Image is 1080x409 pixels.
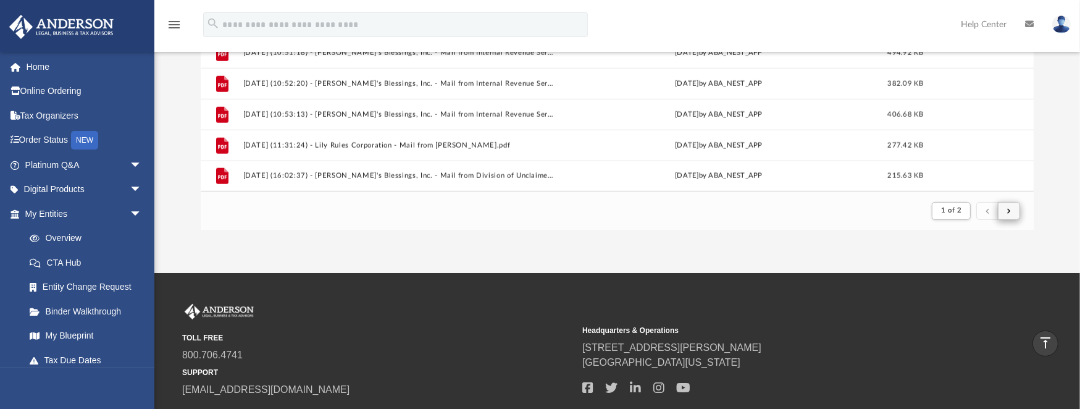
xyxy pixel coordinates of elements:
i: vertical_align_top [1038,335,1053,350]
a: My Blueprint [17,324,154,348]
a: [STREET_ADDRESS][PERSON_NAME] [582,342,761,353]
small: Headquarters & Operations [582,325,974,336]
button: [DATE] (11:31:24) - Lily Rules Corporation - Mail from [PERSON_NAME].pdf [243,141,556,150]
a: Overview [17,226,161,251]
a: Platinum Q&Aarrow_drop_down [9,153,161,177]
small: SUPPORT [182,367,574,378]
i: menu [167,17,182,32]
a: Online Ordering [9,79,161,104]
a: Tax Due Dates [17,348,161,373]
i: search [206,17,220,30]
span: 406.68 KB [887,111,923,118]
span: 277.42 KB [887,142,923,149]
div: [DATE] by ABA_NEST_APP [562,78,876,90]
div: [DATE] by ABA_NEST_APP [562,48,876,59]
a: [EMAIL_ADDRESS][DOMAIN_NAME] [182,384,350,395]
a: 800.706.4741 [182,350,243,360]
a: menu [167,23,182,32]
a: [GEOGRAPHIC_DATA][US_STATE] [582,357,740,368]
div: [DATE] by ABA_NEST_APP [562,171,876,182]
img: Anderson Advisors Platinum Portal [182,304,256,320]
div: NEW [71,131,98,150]
span: arrow_drop_down [130,201,154,227]
span: 215.63 KB [887,173,923,180]
a: Home [9,54,161,79]
button: [DATE] (10:52:20) - [PERSON_NAME]'s Blessings, Inc. - Mail from Internal Revenue Service.pdf [243,80,556,88]
a: CTA Hub [17,250,161,275]
span: arrow_drop_down [130,153,154,178]
div: [DATE] by ABA_NEST_APP [562,140,876,151]
span: 382.09 KB [887,80,923,87]
button: 1 of 2 [932,202,971,219]
a: Order StatusNEW [9,128,161,153]
div: [DATE] by ABA_NEST_APP [562,109,876,120]
a: My Entitiesarrow_drop_down [9,201,161,226]
button: [DATE] (10:51:18) - [PERSON_NAME]'s Blessings, Inc. - Mail from Internal Revenue Service.pdf [243,49,556,57]
img: Anderson Advisors Platinum Portal [6,15,117,39]
button: [DATE] (16:02:37) - [PERSON_NAME]'s Blessings, Inc. - Mail from Division of Unclaimed Property.pdf [243,172,556,180]
a: Tax Organizers [9,103,161,128]
img: User Pic [1052,15,1071,33]
small: TOLL FREE [182,332,574,344]
a: Binder Walkthrough [17,299,161,324]
a: vertical_align_top [1032,331,1058,356]
span: 494.92 KB [887,49,923,56]
button: [DATE] (10:53:13) - [PERSON_NAME]'s Blessings, Inc. - Mail from Internal Revenue Service.pdf [243,111,556,119]
span: arrow_drop_down [130,177,154,203]
span: 1 of 2 [941,207,961,214]
a: Entity Change Request [17,275,161,300]
a: Digital Productsarrow_drop_down [9,177,161,202]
